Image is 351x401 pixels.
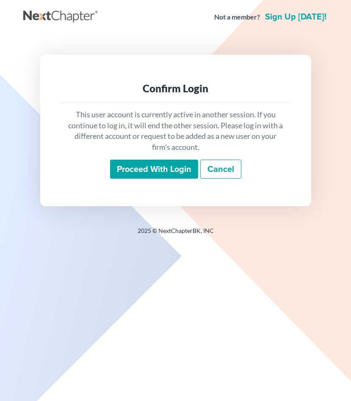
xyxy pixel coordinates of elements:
[110,160,198,179] input: Proceed with login
[263,13,328,21] a: Sign up [DATE]!
[67,82,284,95] div: Confirm Login
[214,12,260,22] strong: Not a member?
[200,160,241,179] a: Cancel
[67,109,284,153] p: This user account is currently active in another session. If you continue to log in, it will end ...
[23,227,328,242] div: 2025 © NextChapterBK, INC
